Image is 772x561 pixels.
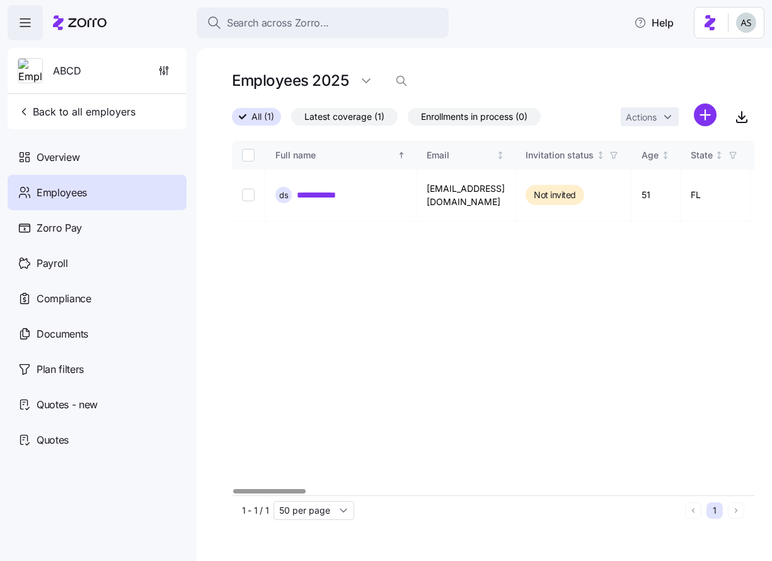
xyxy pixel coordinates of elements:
[304,109,384,125] span: Latest coverage (1)
[621,107,679,126] button: Actions
[526,148,594,162] div: Invitation status
[694,103,717,126] svg: add icon
[397,151,406,160] div: Sorted ascending
[8,281,187,316] a: Compliance
[37,185,87,201] span: Employees
[37,291,91,307] span: Compliance
[37,150,79,165] span: Overview
[516,141,631,170] th: Invitation statusNot sorted
[8,351,187,387] a: Plan filters
[37,432,69,448] span: Quotes
[681,141,751,170] th: StateNot sorted
[421,109,527,125] span: Enrollments in process (0)
[242,504,268,517] span: 1 - 1 / 1
[427,148,494,162] div: Email
[631,170,681,221] td: 51
[8,175,187,210] a: Employees
[417,141,516,170] th: EmailNot sorted
[417,170,516,221] td: [EMAIL_ADDRESS][DOMAIN_NAME]
[728,502,744,519] button: Next page
[37,220,82,236] span: Zorro Pay
[596,151,605,160] div: Not sorted
[279,191,289,199] span: d s
[53,63,81,79] span: ABCD
[37,326,88,342] span: Documents
[8,387,187,422] a: Quotes - new
[37,362,84,377] span: Plan filters
[251,109,274,125] span: All (1)
[8,245,187,281] a: Payroll
[626,113,657,122] span: Actions
[242,149,255,162] input: Select all records
[232,71,349,90] h1: Employees 2025
[706,502,723,519] button: 1
[631,141,681,170] th: AgeNot sorted
[8,139,187,175] a: Overview
[13,99,141,124] button: Back to all employers
[661,151,670,160] div: Not sorted
[715,151,723,160] div: Not sorted
[227,15,329,31] span: Search across Zorro...
[642,148,659,162] div: Age
[736,13,756,33] img: c4d3a52e2a848ea5f7eb308790fba1e4
[275,148,395,162] div: Full name
[8,210,187,245] a: Zorro Pay
[681,170,751,221] td: FL
[8,316,187,351] a: Documents
[37,397,98,413] span: Quotes - new
[8,422,187,458] a: Quotes
[265,141,417,170] th: Full nameSorted ascending
[18,104,135,119] span: Back to all employers
[534,187,576,203] span: Not invited
[691,148,713,162] div: State
[496,151,505,160] div: Not sorted
[685,502,701,519] button: Previous page
[37,256,68,271] span: Payroll
[634,15,674,30] span: Help
[197,8,449,38] button: Search across Zorro...
[624,10,684,35] button: Help
[18,59,42,84] img: Employer logo
[242,189,255,201] input: Select record 1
